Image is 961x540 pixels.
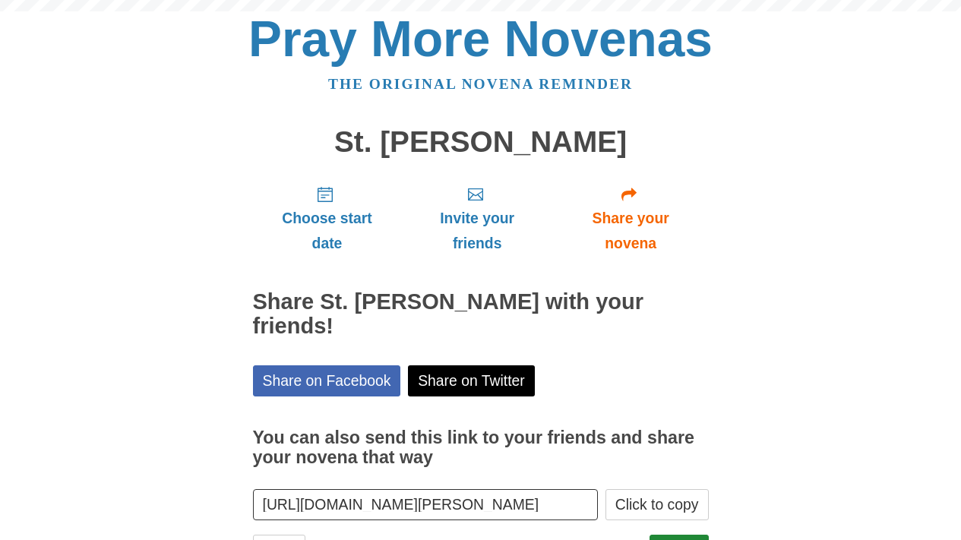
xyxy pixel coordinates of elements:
[328,76,633,92] a: The original novena reminder
[408,365,535,396] a: Share on Twitter
[401,173,552,264] a: Invite your friends
[568,206,694,256] span: Share your novena
[253,126,709,159] h1: St. [PERSON_NAME]
[253,290,709,339] h2: Share St. [PERSON_NAME] with your friends!
[253,173,402,264] a: Choose start date
[253,365,401,396] a: Share on Facebook
[605,489,709,520] button: Click to copy
[553,173,709,264] a: Share your novena
[248,11,713,67] a: Pray More Novenas
[416,206,537,256] span: Invite your friends
[268,206,387,256] span: Choose start date
[253,428,709,467] h3: You can also send this link to your friends and share your novena that way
